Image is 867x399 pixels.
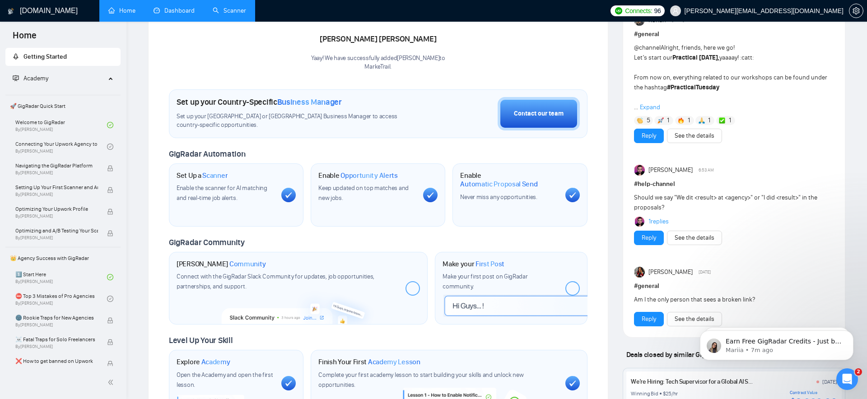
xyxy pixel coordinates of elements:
button: See the details [667,312,722,326]
span: By [PERSON_NAME] [15,170,98,176]
span: fund-projection-screen [13,75,19,81]
img: 🙏 [699,117,705,124]
img: ✅ [719,117,725,124]
span: [PERSON_NAME] [648,165,693,175]
button: Reply [634,231,664,245]
a: dashboardDashboard [154,7,195,14]
a: Reply [642,131,656,141]
span: setting [849,7,863,14]
li: Getting Started [5,48,121,66]
a: setting [849,7,863,14]
h1: # general [634,281,834,291]
a: ⛔ Top 3 Mistakes of Pro AgenciesBy[PERSON_NAME] [15,289,107,309]
a: Reply [642,233,656,243]
span: check-circle [107,296,113,302]
button: setting [849,4,863,18]
button: Reply [634,312,664,326]
span: Level Up Your Skill [169,335,233,345]
span: 🌚 Rookie Traps for New Agencies [15,313,98,322]
span: rocket [13,53,19,60]
a: searchScanner [213,7,246,14]
p: MarkeTrail . [311,63,445,71]
span: [PERSON_NAME] [648,267,693,277]
div: Contract Value [790,390,837,395]
span: GigRadar Automation [169,149,245,159]
span: user [672,8,679,14]
h1: Set Up a [177,171,228,180]
span: Scanner [202,171,228,180]
span: check-circle [107,144,113,150]
span: Complete your first academy lesson to start building your skills and unlock new opportunities. [318,371,523,389]
a: Reply [642,314,656,324]
span: Optimizing and A/B Testing Your Scanner for Better Results [15,226,98,235]
iframe: Intercom live chat [836,368,858,390]
span: Expand [640,103,660,111]
h1: Set up your Country-Specific [177,97,342,107]
span: 1 [688,116,690,125]
img: 👏 [637,117,643,124]
img: 🚀 [657,117,664,124]
img: Rodrigo Nask [635,217,645,227]
span: lock [107,187,113,193]
span: 1 [708,116,710,125]
span: lock [107,361,113,367]
img: Veronica Phillip [634,267,645,278]
div: Yaay! We have successfully added [PERSON_NAME] to [311,54,445,71]
span: 🚀 GigRadar Quick Start [6,97,120,115]
a: See the details [675,314,714,324]
span: Opportunity Alerts [340,171,398,180]
span: double-left [107,378,117,387]
span: @channel [634,44,661,51]
span: Deals closed by similar GigRadar users [623,347,745,362]
div: [PERSON_NAME] [PERSON_NAME] [311,32,445,47]
span: 6:53 AM [699,166,714,174]
iframe: Intercom notifications message [686,311,867,375]
span: Keep updated on top matches and new jobs. [318,184,409,202]
h1: Finish Your First [318,357,420,367]
span: Connects: [625,6,652,16]
div: [DATE] [822,378,837,385]
span: Business Manager [277,97,342,107]
span: Academy [23,74,48,82]
a: Welcome to GigRadarBy[PERSON_NAME] [15,115,107,135]
span: Open the Academy and open the first lesson. [177,371,273,389]
span: By [PERSON_NAME] [15,344,98,349]
h1: [PERSON_NAME] [177,260,266,269]
div: 25 [666,390,671,397]
span: Set up your [GEOGRAPHIC_DATA] or [GEOGRAPHIC_DATA] Business Manager to access country-specific op... [177,112,419,130]
img: logo [8,4,14,19]
span: ☠️ Fatal Traps for Solo Freelancers [15,335,98,344]
a: See the details [675,131,714,141]
div: Contact our team [514,109,564,119]
span: Navigating the GigRadar Platform [15,161,98,170]
span: Automatic Proposal Send [460,180,537,189]
div: $ [663,390,666,397]
img: upwork-logo.png [615,7,622,14]
span: Optimizing Your Upwork Profile [15,204,98,213]
div: Winning Bid [631,390,658,397]
span: Community [229,260,266,269]
a: 1️⃣ Start HereBy[PERSON_NAME] [15,267,107,287]
span: By [PERSON_NAME] [15,213,98,219]
span: By [PERSON_NAME] [15,192,98,197]
img: 🔥 [678,117,684,124]
span: Getting Started [23,53,67,60]
button: See the details [667,129,722,143]
span: [DATE] [699,268,711,276]
h1: Enable [460,171,558,189]
img: slackcommunity-bg.png [222,287,377,324]
span: lock [107,317,113,324]
span: lock [107,209,113,215]
h1: # help-channel [634,179,834,189]
img: Rodrigo Nask [634,165,645,176]
span: check-circle [107,274,113,280]
span: Alright, friends, here we go! Let’s start our yaaaay! :catt: From now on, everything related to o... [634,44,827,111]
span: Enable the scanner for AI matching and real-time job alerts. [177,184,267,202]
button: See the details [667,231,722,245]
span: Academy [13,74,48,82]
span: lock [107,165,113,172]
span: 5 [647,116,650,125]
